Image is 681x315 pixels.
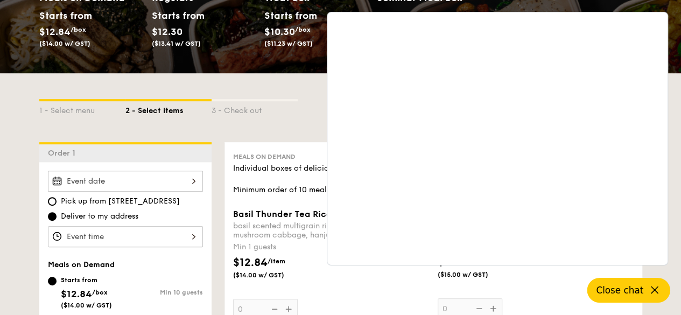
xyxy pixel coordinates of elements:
[48,260,115,269] span: Meals on Demand
[264,26,295,38] span: $10.30
[152,8,200,24] div: Starts from
[152,40,201,47] span: ($13.41 w/ GST)
[61,211,138,222] span: Deliver to my address
[48,226,203,247] input: Event time
[48,277,57,285] input: Starts from$12.84/box($14.00 w/ GST)Min 10 guests
[233,163,634,195] div: Individual boxes of delicious and wholesome meals put together with love and care. Minimum order ...
[438,270,511,279] span: ($15.00 w/ GST)
[92,289,108,296] span: /box
[48,149,80,158] span: Order 1
[596,285,643,296] span: Close chat
[264,40,313,47] span: ($11.23 w/ GST)
[61,302,112,309] span: ($14.00 w/ GST)
[71,26,86,33] span: /box
[152,26,182,38] span: $12.30
[48,171,203,192] input: Event date
[233,242,429,253] div: Min 1 guests
[233,209,332,219] span: Basil Thunder Tea Rice
[39,8,87,24] div: Starts from
[61,196,180,207] span: Pick up from [STREET_ADDRESS]
[48,212,57,221] input: Deliver to my address
[295,26,311,33] span: /box
[61,276,112,284] div: Starts from
[61,288,92,300] span: $12.84
[233,271,306,279] span: ($14.00 w/ GST)
[268,257,285,265] span: /item
[125,289,203,296] div: Min 10 guests
[377,8,429,24] div: Starts from
[587,278,670,303] button: Close chat
[39,26,71,38] span: $12.84
[233,256,268,269] span: $12.84
[233,221,429,240] div: basil scented multigrain rice, braised celery mushroom cabbage, hanjuku egg
[233,153,296,160] span: Meals on Demand
[39,40,90,47] span: ($14.00 w/ GST)
[39,101,125,116] div: 1 - Select menu
[125,101,212,116] div: 2 - Select items
[48,197,57,206] input: Pick up from [STREET_ADDRESS]
[264,8,312,24] div: Starts from
[212,101,298,116] div: 3 - Check out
